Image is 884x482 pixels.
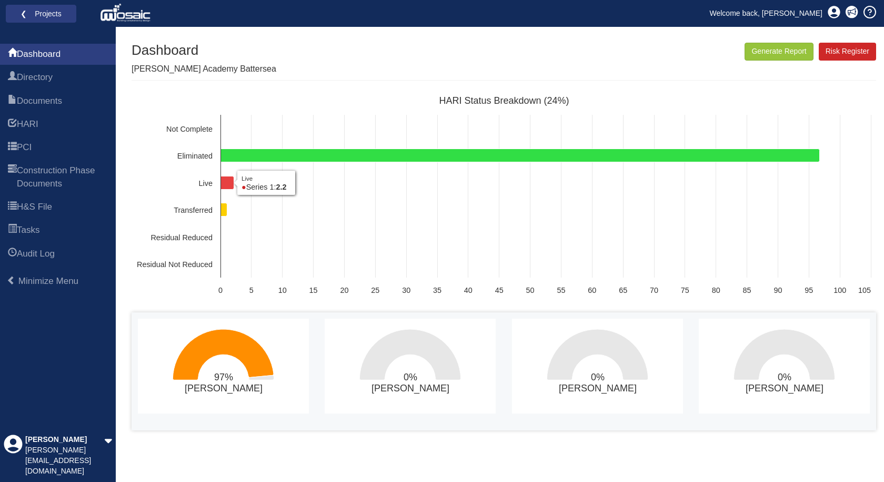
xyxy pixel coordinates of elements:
text: 0% [PERSON_NAME] [558,372,636,394]
svg: 0%​Lewis Rayne [699,319,870,414]
span: H&S File [8,201,17,214]
text: HARI Status Breakdown (24%) [439,95,569,106]
a: Welcome back, [PERSON_NAME] [702,5,830,21]
text: 85 [743,286,751,294]
text: 75 [681,286,689,294]
h1: Dashboard [132,43,276,58]
span: Documents [17,95,62,107]
text: 70 [650,286,658,294]
text: Not Complete [166,125,213,133]
svg: 0%​Bratislav Antic [325,319,496,414]
text: Residual Reduced [150,233,213,242]
text: 50 [526,286,535,294]
p: [PERSON_NAME] Academy Battersea [132,63,276,75]
span: Directory [8,72,17,84]
text: Transferred [174,206,213,214]
text: 55 [557,286,565,294]
text: 90 [773,286,782,294]
span: Dashboard [17,48,61,61]
text: 60 [588,286,596,294]
div: [PERSON_NAME][EMAIL_ADDRESS][DOMAIN_NAME] [25,445,104,477]
text: 0% [PERSON_NAME] [371,372,449,394]
text: Eliminated [177,152,213,160]
text: 65 [619,286,627,294]
a: ❮ Projects [13,7,69,21]
span: Documents [8,95,17,108]
text: 15 [309,286,318,294]
iframe: Chat [839,435,876,474]
span: Construction Phase Documents [17,164,108,190]
a: Risk Register [819,43,876,61]
span: Tasks [8,224,17,237]
text: Residual Not Reduced [137,260,213,269]
span: Dashboard [8,48,17,61]
span: H&S File [17,201,52,213]
span: Minimize Menu [7,276,16,285]
span: Directory [17,71,53,84]
span: Construction Phase Documents [8,165,17,191]
text: 100 [833,286,846,294]
span: HARI [17,118,38,131]
svg: 0%​Darren Badham [512,319,683,414]
text: 25 [371,286,379,294]
span: Audit Log [17,248,55,260]
span: Audit Log [8,248,17,261]
text: 97% [PERSON_NAME] [185,372,263,394]
span: PCI [17,141,32,154]
text: 30 [402,286,410,294]
span: Tasks [17,224,39,237]
span: HARI [8,119,17,131]
text: 95 [805,286,813,294]
text: 35 [433,286,441,294]
div: Profile [4,435,23,477]
text: 10 [278,286,287,294]
text: 105 [858,286,871,294]
span: Minimize Menu [18,276,78,286]
text: 5 [249,286,254,294]
div: [PERSON_NAME] [25,435,104,445]
svg: 97%​Chris Metcalfe [138,319,309,414]
svg: HARI Status Breakdown (24%) [132,91,876,302]
text: Live [199,179,213,188]
text: 0 [218,286,223,294]
button: Generate Report [745,43,813,61]
text: 0% [PERSON_NAME] [746,372,823,394]
text: 40 [464,286,473,294]
span: PCI [8,142,17,154]
text: 80 [712,286,720,294]
text: 45 [495,286,504,294]
img: logo_white.png [100,3,153,24]
text: 20 [340,286,348,294]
